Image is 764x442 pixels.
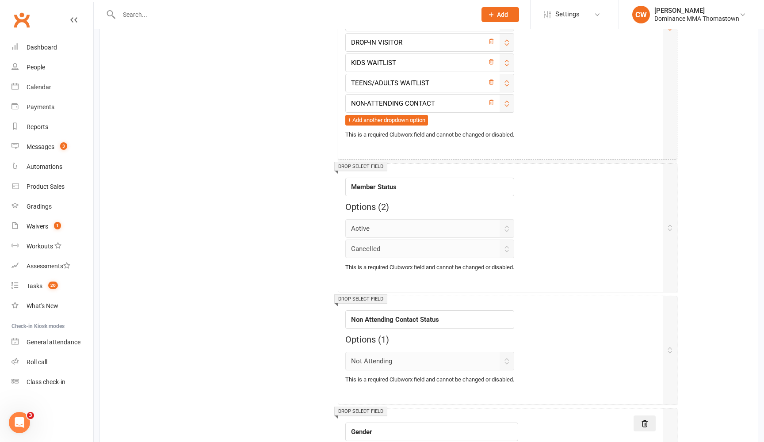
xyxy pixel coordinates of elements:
[345,94,514,113] input: Enter option
[497,11,508,18] span: Add
[11,197,93,217] a: Gradings
[334,294,387,304] div: Drop select field
[54,222,61,229] span: 1
[11,57,93,77] a: People
[11,157,93,177] a: Automations
[345,423,518,441] input: Enter field label
[654,7,739,15] div: [PERSON_NAME]
[27,44,57,51] div: Dashboard
[27,263,70,270] div: Assessments
[381,202,386,212] span: 2
[11,217,93,236] a: Waivers 1
[27,302,58,309] div: What's New
[345,131,514,138] span: This is a required Clubworx field and cannot be changed or disabled.
[345,310,514,329] input: Enter field label
[345,219,514,238] input: Enter option
[27,243,53,250] div: Workouts
[345,178,514,196] input: Enter field label
[27,163,62,170] div: Automations
[555,4,580,24] span: Settings
[27,203,52,210] div: Gradings
[60,142,67,150] span: 3
[27,84,51,91] div: Calendar
[11,352,93,372] a: Roll call
[11,177,93,197] a: Product Sales
[345,352,514,370] input: Enter option
[338,163,678,292] div: Drop select fieldOptions (2)This is a required Clubworx field and cannot be changed or disabled.
[27,64,45,71] div: People
[27,223,48,230] div: Waivers
[27,282,42,290] div: Tasks
[11,97,93,117] a: Payments
[27,183,65,190] div: Product Sales
[11,117,93,137] a: Reports
[345,200,514,214] div: Options ( )
[381,334,386,345] span: 1
[481,7,519,22] button: Add
[11,137,93,157] a: Messages 3
[632,6,650,23] div: CW
[345,115,428,126] button: + Add another dropdown option
[345,240,514,258] input: Enter option
[11,276,93,296] a: Tasks 20
[654,15,739,23] div: Dominance MMA Thomastown
[334,407,387,416] div: Drop select field
[345,376,514,383] span: This is a required Clubworx field and cannot be changed or disabled.
[11,38,93,57] a: Dashboard
[11,236,93,256] a: Workouts
[345,33,514,52] input: Enter option
[345,264,514,271] span: This is a required Clubworx field and cannot be changed or disabled.
[345,332,514,347] div: Options ( )
[345,53,514,72] input: Enter option
[334,162,387,171] div: Drop select field
[11,296,93,316] a: What's New
[11,372,93,392] a: Class kiosk mode
[11,9,33,31] a: Clubworx
[338,296,678,404] div: Drop select fieldOptions (1)This is a required Clubworx field and cannot be changed or disabled.
[27,358,47,366] div: Roll call
[9,412,30,433] iframe: Intercom live chat
[27,339,80,346] div: General attendance
[345,74,514,92] input: Enter option
[27,123,48,130] div: Reports
[48,282,58,289] span: 20
[27,103,54,110] div: Payments
[634,415,656,431] button: Delete this field
[116,8,470,21] input: Search...
[27,412,34,419] span: 3
[11,77,93,97] a: Calendar
[27,143,54,150] div: Messages
[11,332,93,352] a: General attendance kiosk mode
[11,256,93,276] a: Assessments
[27,378,65,385] div: Class check-in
